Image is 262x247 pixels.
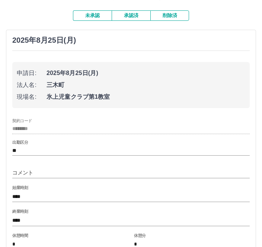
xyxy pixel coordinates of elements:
[112,10,150,21] button: 承認済
[47,92,245,101] span: 氷上児童クラブ第1教室
[134,233,146,238] label: 休憩分
[17,92,47,101] span: 現場名:
[47,81,245,90] span: 三木町
[150,10,189,21] button: 削除済
[12,118,32,123] label: 契約コード
[12,185,28,191] label: 始業時刻
[73,10,112,21] button: 未承認
[47,69,245,78] span: 2025年8月25日(月)
[17,81,47,90] span: 法人名:
[12,36,76,45] h3: 2025年8月25日(月)
[17,69,47,78] span: 申請日:
[12,233,28,238] label: 休憩時間
[12,140,28,145] label: 出勤区分
[12,209,28,214] label: 終業時刻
